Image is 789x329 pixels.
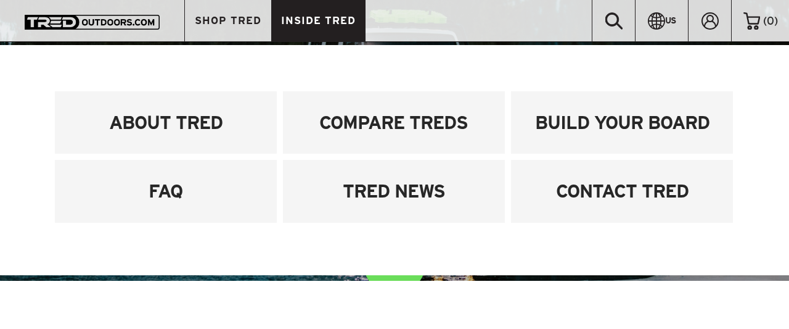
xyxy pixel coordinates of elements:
[281,15,356,26] span: INSIDE TRED
[763,15,778,27] span: ( )
[767,15,774,27] span: 0
[511,160,733,222] a: CONTACT TRED
[283,91,505,154] a: COMPARE TREDS
[55,160,277,222] a: FAQ
[195,15,261,26] span: SHOP TRED
[743,12,760,29] img: cart-icon
[283,160,505,222] a: TRED NEWS
[25,15,160,30] img: TRED Outdoors America
[511,91,733,154] a: BUILD YOUR BOARD
[55,91,277,154] a: ABOUT TRED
